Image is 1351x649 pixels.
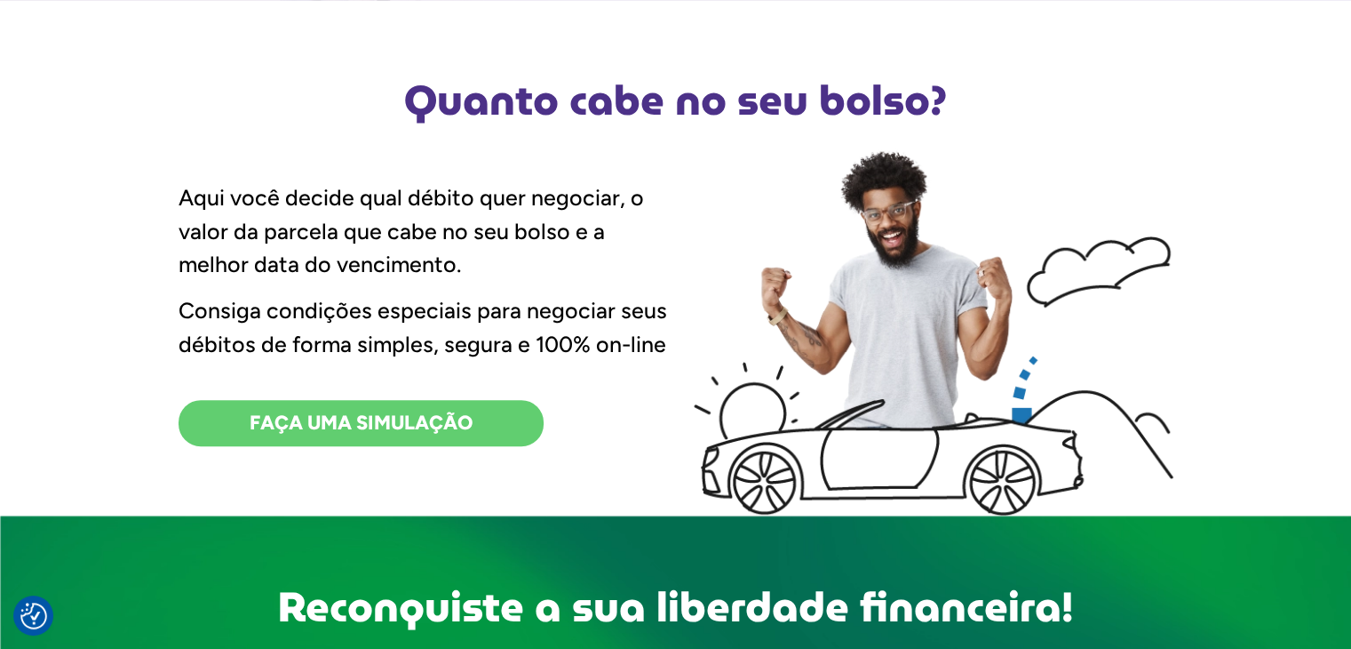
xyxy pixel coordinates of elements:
span: FAÇA UMA SIMULAÇÃO [250,413,473,433]
h2: Quanto cabe no seu bolso? [170,80,1182,121]
p: Consiga condições especiais para negociar seus débitos de forma simples, segura e 100% on-line [179,294,676,361]
button: Preferências de consentimento [20,603,47,629]
p: Aqui você decide qual débito quer negociar, o valor da parcela que cabe no seu bolso e a melhor d... [179,181,676,282]
img: Revisit consent button [20,603,47,629]
a: FAÇA UMA SIMULAÇÃO [179,400,544,446]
